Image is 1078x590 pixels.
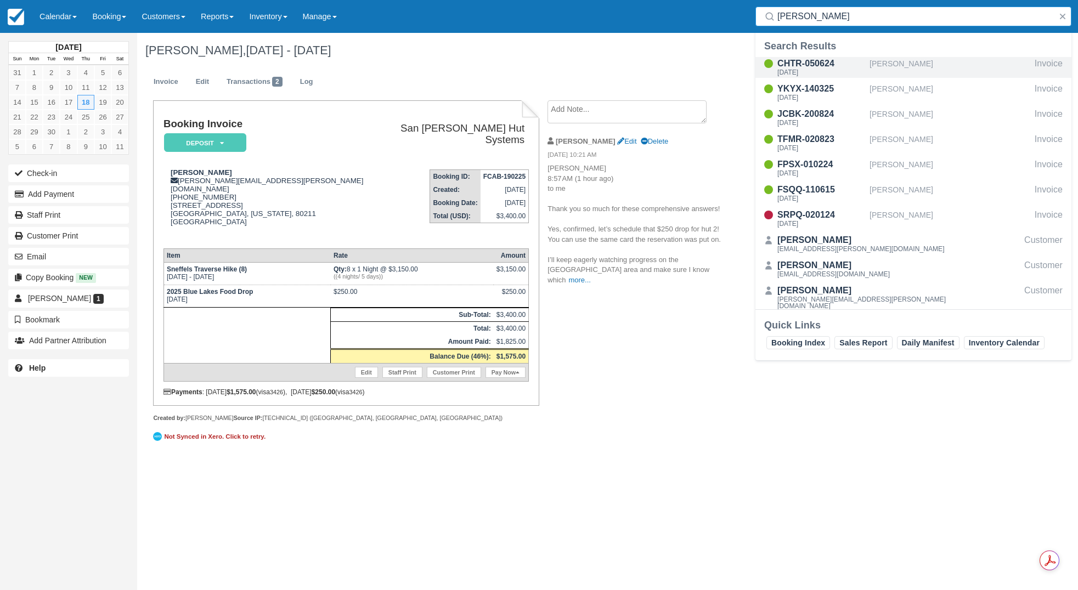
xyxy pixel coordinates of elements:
a: 27 [111,110,128,124]
th: Tue [43,53,60,65]
a: 1 [60,124,77,139]
div: [PERSON_NAME] [870,57,1030,78]
div: SRPQ-020124 [777,208,865,222]
th: Sat [111,53,128,65]
div: [PERSON_NAME] [870,183,1030,204]
a: 14 [9,95,26,110]
div: Invoice [1035,208,1063,229]
th: Item [163,248,331,262]
div: Invoice [1035,107,1063,128]
td: [DATE] [481,183,529,196]
div: Quick Links [764,319,1063,332]
a: Customer Print [427,367,481,378]
strong: Created by: [153,415,185,421]
div: $250.00 [496,288,526,304]
a: 24 [60,110,77,124]
a: 8 [26,80,43,95]
a: 20 [111,95,128,110]
div: Invoice [1035,158,1063,179]
a: Not Synced in Xero. Click to retry. [153,430,268,443]
a: FPSX-010224[DATE][PERSON_NAME]Invoice [755,158,1071,179]
strong: $1,575.00 [227,388,256,396]
div: Search Results [764,39,1063,53]
th: Mon [26,53,43,65]
strong: [DATE] [55,43,81,52]
div: Customer [1024,259,1063,280]
div: [DATE] [777,120,865,126]
a: [PERSON_NAME][EMAIL_ADDRESS][DOMAIN_NAME]Customer [755,259,1071,280]
th: Thu [77,53,94,65]
div: [DATE] [777,220,865,227]
div: : [DATE] (visa ), [DATE] (visa ) [163,388,529,396]
div: CHTR-050624 [777,57,865,70]
em: ((4 nights/ 5 days)) [334,273,491,280]
a: FSQQ-110615[DATE][PERSON_NAME]Invoice [755,183,1071,204]
div: [PERSON_NAME] [870,133,1030,154]
th: Sub-Total: [331,308,494,321]
span: [DATE] - [DATE] [246,43,331,57]
h1: Booking Invoice [163,118,376,130]
a: 10 [60,80,77,95]
strong: Payments [163,388,202,396]
th: Amount [494,248,529,262]
small: 3426 [349,389,362,395]
a: 3 [60,65,77,80]
strong: FCAB-190225 [483,173,526,180]
button: Check-in [8,164,129,182]
a: 1 [26,65,43,80]
th: Total: [331,321,494,335]
a: CHTR-050624[DATE][PERSON_NAME]Invoice [755,57,1071,78]
a: Edit [355,367,378,378]
a: 11 [111,139,128,154]
td: $3,400.00 [494,308,529,321]
div: [EMAIL_ADDRESS][DOMAIN_NAME] [777,271,890,277]
a: 16 [43,95,60,110]
a: 13 [111,80,128,95]
th: Created: [430,183,481,196]
a: 21 [9,110,26,124]
span: 2 [272,77,283,87]
div: Invoice [1035,183,1063,204]
a: 6 [26,139,43,154]
a: 25 [77,110,94,124]
button: Add Partner Attribution [8,332,129,349]
th: Booking Date: [430,196,481,209]
span: New [76,273,96,282]
a: 7 [43,139,60,154]
div: FPSX-010224 [777,158,865,171]
a: Invoice [145,71,187,93]
div: $3,150.00 [496,265,526,282]
a: Log [292,71,321,93]
a: Help [8,359,129,377]
a: Staff Print [8,206,129,224]
button: Copy Booking New [8,269,129,286]
a: JCBK-200824[DATE][PERSON_NAME]Invoice [755,107,1071,128]
th: Sun [9,53,26,65]
div: [EMAIL_ADDRESS][PERSON_NAME][DOMAIN_NAME] [777,246,945,252]
td: [DATE] [163,285,331,307]
strong: $250.00 [312,388,335,396]
div: Invoice [1035,57,1063,78]
a: 19 [94,95,111,110]
td: [DATE] [481,196,529,209]
div: [PERSON_NAME] [777,284,985,297]
strong: [PERSON_NAME] [171,168,232,177]
button: Email [8,248,129,265]
a: 5 [9,139,26,154]
td: $250.00 [331,285,494,307]
a: 23 [43,110,60,124]
h1: [PERSON_NAME], [145,44,938,57]
a: more... [568,276,590,284]
a: Pay Now [486,367,526,378]
div: Customer [1024,284,1063,311]
a: Inventory Calendar [964,336,1045,349]
strong: Source IP: [234,415,263,421]
em: Deposit [164,133,246,152]
td: [DATE] - [DATE] [163,262,331,285]
button: Add Payment [8,185,129,203]
div: Invoice [1035,133,1063,154]
a: 9 [77,139,94,154]
a: 22 [26,110,43,124]
a: 5 [94,65,111,80]
a: 4 [77,65,94,80]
